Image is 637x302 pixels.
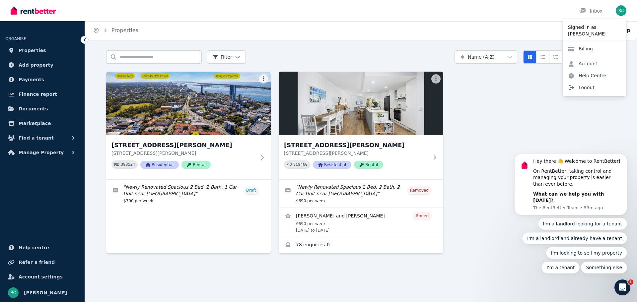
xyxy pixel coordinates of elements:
span: Residential [140,161,179,169]
span: Rental [354,161,383,169]
span: Find a tenant [19,134,54,142]
button: Name (A-Z) [454,50,518,64]
img: RentBetter [11,6,56,16]
p: [STREET_ADDRESS][PERSON_NAME] [284,150,429,156]
a: Refer a friend [5,256,79,269]
small: PID [114,163,119,166]
span: Properties [19,46,46,54]
a: 10/7 Johnston Street, Southport[STREET_ADDRESS][PERSON_NAME][STREET_ADDRESS][PERSON_NAME]PID 3194... [279,72,443,179]
div: View options [523,50,562,64]
a: View details for June Drysdale and Sienna Michelle Drysdale [279,208,443,237]
button: More options [431,74,441,84]
span: Add property [19,61,53,69]
span: Marketplace [19,119,51,127]
a: Payments [5,73,79,86]
span: Refer a friend [19,258,55,266]
h3: [STREET_ADDRESS][PERSON_NAME] [111,141,256,150]
code: 398124 [121,162,135,167]
a: Account [563,58,603,70]
iframe: Intercom live chat [614,279,630,295]
a: 4/7 Johnston St, Southport[STREET_ADDRESS][PERSON_NAME][STREET_ADDRESS][PERSON_NAME]PID 398124Res... [106,72,271,179]
img: Brett Cumming [616,5,626,16]
a: Billing [563,43,598,55]
span: Help centre [19,244,49,252]
button: Compact list view [536,50,549,64]
span: Filter [213,54,232,60]
p: [PERSON_NAME] [568,30,621,37]
nav: Breadcrumb [85,21,146,40]
button: Manage Property [5,146,79,159]
p: [STREET_ADDRESS][PERSON_NAME] [111,150,256,156]
a: Marketplace [5,117,79,130]
iframe: Intercom notifications message [504,95,637,284]
span: ORGANISE [5,36,26,41]
span: [PERSON_NAME] [24,289,67,297]
span: Documents [19,105,48,113]
button: Card view [523,50,536,64]
span: Payments [19,76,44,84]
a: Edit listing: Newly Renovated Spacious 2 Bed, 2 Bath, 1 Car Unit near Southport CBD [106,180,271,208]
span: 1 [628,279,633,285]
a: Account settings [5,270,79,283]
a: Enquiries for 10/7 Johnston Street, Southport [279,237,443,253]
button: More options [259,74,268,84]
button: Find a tenant [5,131,79,145]
button: Filter [207,50,246,64]
a: Help centre [5,241,79,254]
a: Add property [5,58,79,72]
a: Documents [5,102,79,115]
span: Finance report [19,90,57,98]
small: PID [287,163,292,166]
a: Finance report [5,88,79,101]
span: Name (A-Z) [468,54,495,60]
img: Brett Cumming [8,287,19,298]
img: 4/7 Johnston St, Southport [106,72,271,135]
code: 319460 [293,162,308,167]
a: Properties [111,27,138,33]
a: Help Centre [563,70,611,82]
p: Signed in as [568,24,621,30]
h3: [STREET_ADDRESS][PERSON_NAME] [284,141,429,150]
span: Rental [181,161,211,169]
div: Inbox [579,8,602,14]
a: Properties [5,44,79,57]
a: Edit listing: Newly Renovated Spacious 2 Bed, 2 Bath, 2 Car Unit near Southport CBD [279,180,443,208]
span: Account settings [19,273,63,281]
img: 10/7 Johnston Street, Southport [279,72,443,135]
span: Manage Property [19,149,64,156]
span: Residential [313,161,351,169]
button: Expanded list view [549,50,562,64]
span: Logout [563,82,626,93]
